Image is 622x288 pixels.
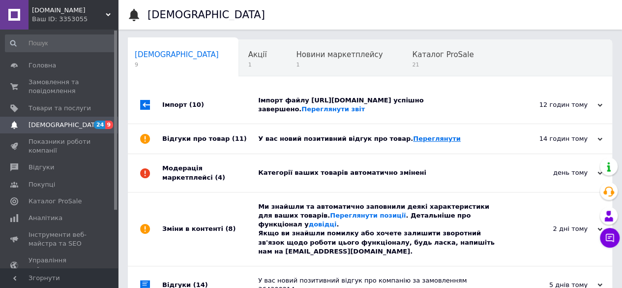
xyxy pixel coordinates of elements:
[258,134,504,143] div: У вас новий позитивний відгук про товар.
[258,96,504,114] div: Імпорт файлу [URL][DOMAIN_NAME] успішно завершено.
[504,100,602,109] div: 12 годин тому
[412,50,474,59] span: Каталог ProSale
[29,121,101,129] span: [DEMOGRAPHIC_DATA]
[162,86,258,124] div: Імпорт
[504,134,602,143] div: 14 годин тому
[215,174,225,181] span: (4)
[29,61,56,70] span: Головна
[162,124,258,154] div: Відгуки про товар
[29,230,91,248] span: Інструменти веб-майстра та SEO
[29,137,91,155] span: Показники роботи компанії
[29,197,82,206] span: Каталог ProSale
[296,61,383,68] span: 1
[148,9,265,21] h1: [DEMOGRAPHIC_DATA]
[413,135,461,142] a: Переглянути
[162,192,258,266] div: Зміни в контенті
[32,6,106,15] span: ERIX.COM.UA
[301,105,365,113] a: Переглянути звіт
[189,101,204,108] span: (10)
[504,224,602,233] div: 2 дні тому
[600,228,620,248] button: Чат з покупцем
[29,163,54,172] span: Відгуки
[29,104,91,113] span: Товари та послуги
[248,50,267,59] span: Акції
[248,61,267,68] span: 1
[29,256,91,274] span: Управління сайтом
[135,50,219,59] span: [DEMOGRAPHIC_DATA]
[504,168,602,177] div: день тому
[296,50,383,59] span: Новини маркетплейсу
[29,180,55,189] span: Покупці
[135,61,219,68] span: 9
[308,221,336,228] a: довідці
[29,214,62,223] span: Аналітика
[412,61,474,68] span: 21
[232,135,247,142] span: (11)
[258,202,504,256] div: Ми знайшли та автоматично заповнили деякі характеристики для ваших товарів. . Детальніше про функ...
[32,15,118,24] div: Ваш ID: 3353055
[258,168,504,177] div: Категорії ваших товарів автоматично змінені
[5,34,116,52] input: Пошук
[162,154,258,192] div: Модерація маркетплейсі
[94,121,105,129] span: 24
[105,121,113,129] span: 9
[29,78,91,96] span: Замовлення та повідомлення
[330,212,406,219] a: Переглянути позиції
[225,225,236,232] span: (8)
